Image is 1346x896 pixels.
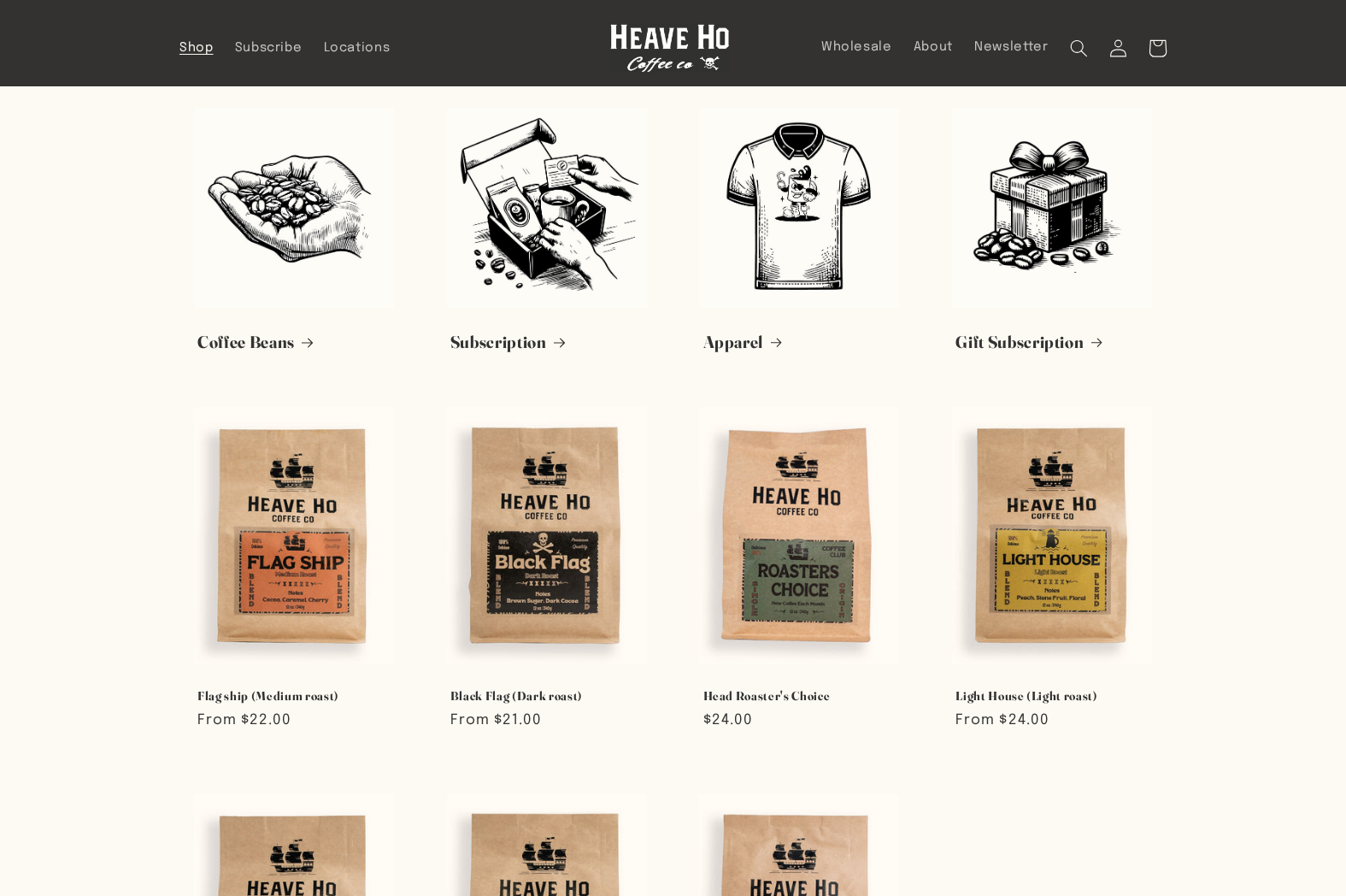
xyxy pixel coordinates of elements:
a: Gift Subscription [955,332,1149,353]
a: Coffee Beans [197,332,391,353]
a: Head Roaster's Choice [703,688,896,704]
a: Black Flag (Dark roast) [450,688,644,704]
a: Subscribe [224,29,313,67]
a: Light House (Light roast) [955,688,1149,704]
span: Wholesale [821,39,892,56]
a: Flag ship (Medium roast) [197,688,391,704]
span: Newsletter [974,39,1048,56]
a: About [902,28,963,66]
a: Apparel [703,332,896,353]
span: Shop [179,40,214,56]
a: Locations [313,29,401,67]
span: About [914,39,953,56]
a: Subscription [450,332,644,353]
summary: Search [1059,28,1098,68]
span: Subscribe [235,40,303,56]
img: Heave Ho Coffee Co [610,24,730,73]
span: Locations [324,40,391,56]
a: Shop [168,29,224,67]
a: Newsletter [964,28,1060,66]
a: Wholesale [810,28,902,66]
